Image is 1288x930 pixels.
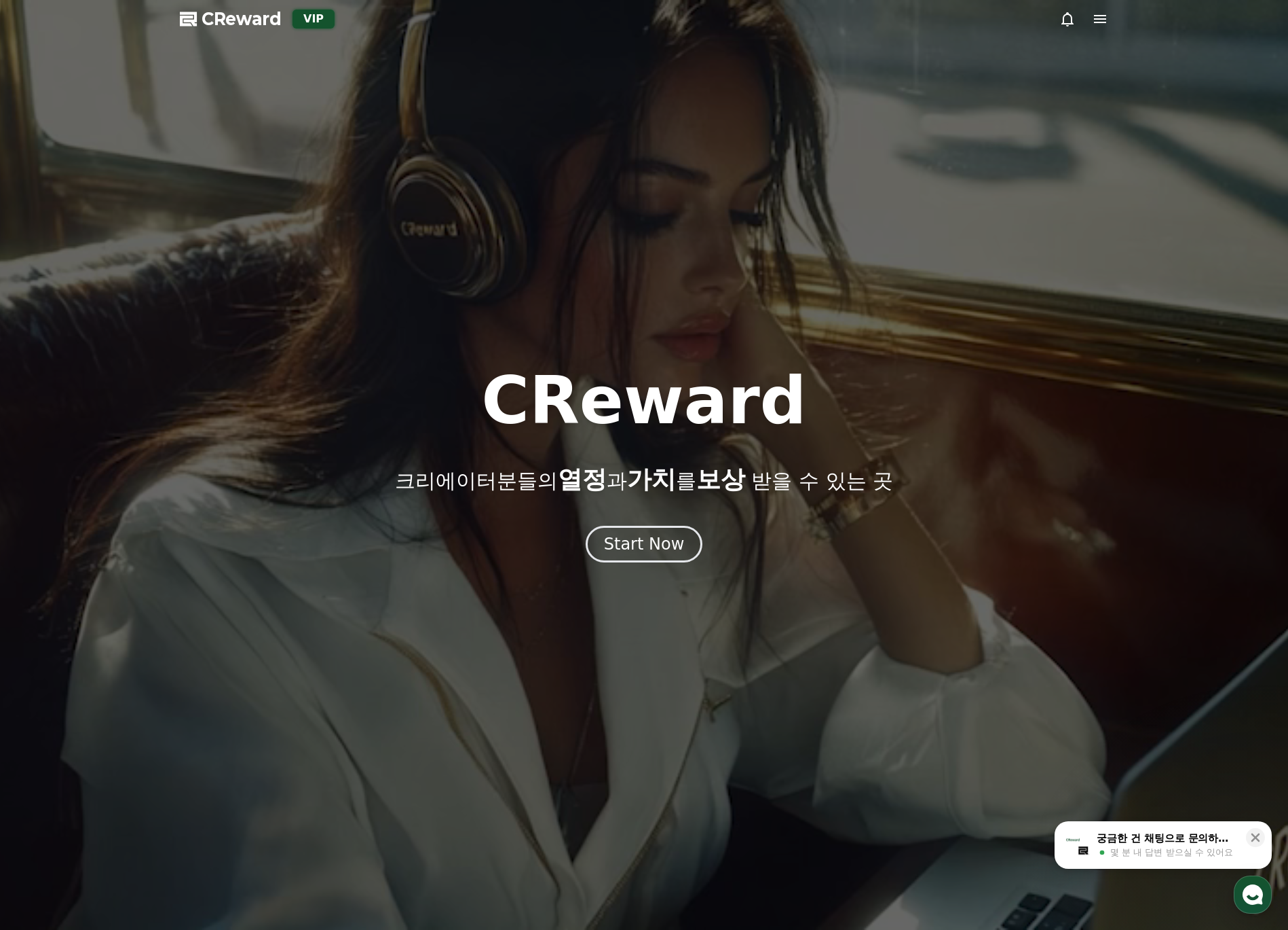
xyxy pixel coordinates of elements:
span: 가치 [627,465,676,493]
span: 열정 [558,465,607,493]
span: 보상 [696,465,745,493]
a: Start Now [586,539,703,552]
span: CReward [202,8,282,30]
div: VIP [292,10,335,29]
button: Start Now [586,526,703,562]
div: Start Now [604,533,685,555]
a: CReward [180,8,282,30]
h1: CReward [481,368,806,433]
p: 크리에이터분들의 과 를 받을 수 있는 곳 [395,466,893,493]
